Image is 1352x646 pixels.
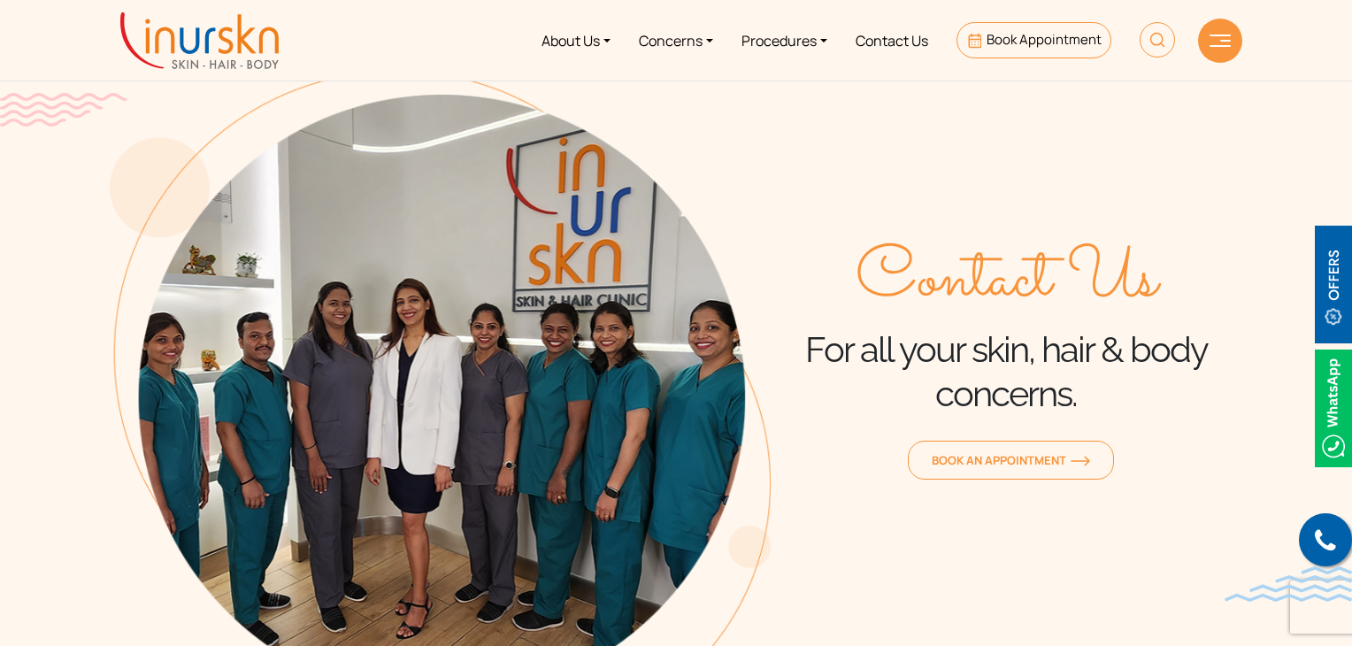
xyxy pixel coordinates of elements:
a: Book Appointment [956,22,1111,58]
span: Book Appointment [987,30,1102,49]
img: orange-arrow [1071,456,1090,466]
a: Contact Us [841,7,942,73]
img: HeaderSearch [1140,22,1175,58]
a: Procedures [727,7,841,73]
img: bluewave [1225,566,1352,602]
img: hamLine.svg [1210,35,1231,47]
a: Concerns [625,7,727,73]
img: inurskn-logo [120,12,279,69]
div: For all your skin, hair & body concerns. [771,241,1242,416]
span: Contact Us [856,241,1157,320]
img: offerBt [1315,226,1352,343]
a: Book an Appointmentorange-arrow [908,441,1114,480]
a: Whatsappicon [1315,397,1352,417]
img: Whatsappicon [1315,350,1352,467]
span: Book an Appointment [932,452,1090,468]
a: About Us [527,7,625,73]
